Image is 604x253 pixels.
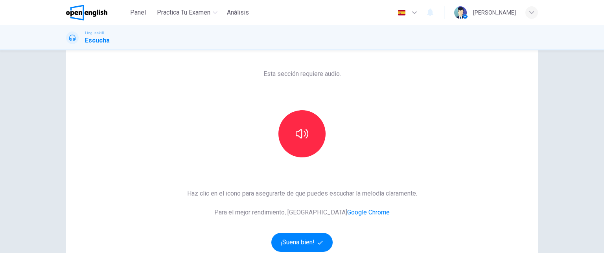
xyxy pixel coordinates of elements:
[271,233,333,252] button: ¡Suena bien!
[263,69,341,79] span: Esta sección requiere audio.
[187,189,417,198] span: Haz clic en el icono para asegurarte de que puedes escuchar la melodía claramente.
[473,8,516,17] div: [PERSON_NAME]
[224,6,252,20] button: Análisis
[397,10,407,16] img: es
[187,208,417,217] span: Para el mejor rendimiento, [GEOGRAPHIC_DATA]
[85,30,104,36] span: Linguaskill
[154,6,221,20] button: Practica tu examen
[347,209,390,216] a: Google Chrome
[66,5,125,20] a: OpenEnglish logo
[125,6,151,20] button: Panel
[227,8,249,17] span: Análisis
[130,8,146,17] span: Panel
[454,6,467,19] img: Profile picture
[85,36,110,45] h1: Escucha
[66,5,107,20] img: OpenEnglish logo
[157,8,210,17] span: Practica tu examen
